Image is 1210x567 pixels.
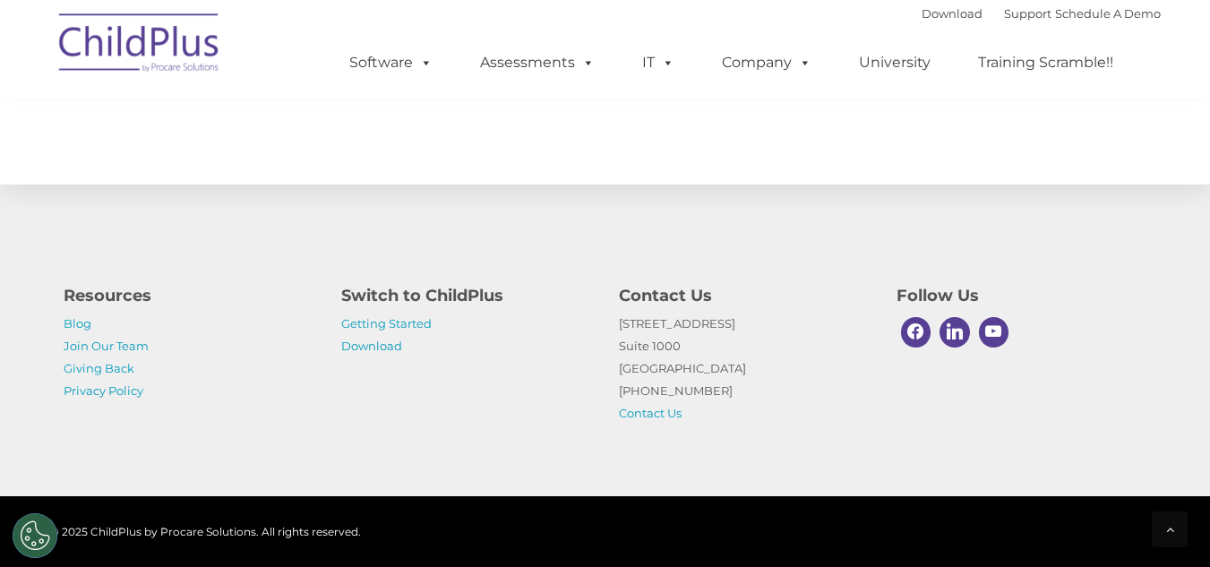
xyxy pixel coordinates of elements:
[64,361,134,375] a: Giving Back
[922,6,1161,21] font: |
[704,45,829,81] a: Company
[13,513,57,558] button: Cookies Settings
[624,45,692,81] a: IT
[897,283,1147,308] h4: Follow Us
[619,313,870,425] p: [STREET_ADDRESS] Suite 1000 [GEOGRAPHIC_DATA] [PHONE_NUMBER]
[64,339,149,353] a: Join Our Team
[1055,6,1161,21] a: Schedule A Demo
[64,283,314,308] h4: Resources
[341,316,432,331] a: Getting Started
[249,118,304,132] span: Last name
[64,316,91,331] a: Blog
[935,313,974,352] a: Linkedin
[249,192,325,205] span: Phone number
[462,45,613,81] a: Assessments
[1004,6,1051,21] a: Support
[341,339,402,353] a: Download
[619,283,870,308] h4: Contact Us
[922,6,983,21] a: Download
[64,383,143,398] a: Privacy Policy
[331,45,451,81] a: Software
[619,406,682,420] a: Contact Us
[960,45,1131,81] a: Training Scramble!!
[50,1,229,90] img: ChildPlus by Procare Solutions
[841,45,948,81] a: University
[50,525,361,538] span: © 2025 ChildPlus by Procare Solutions. All rights reserved.
[341,283,592,308] h4: Switch to ChildPlus
[974,313,1014,352] a: Youtube
[897,313,936,352] a: Facebook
